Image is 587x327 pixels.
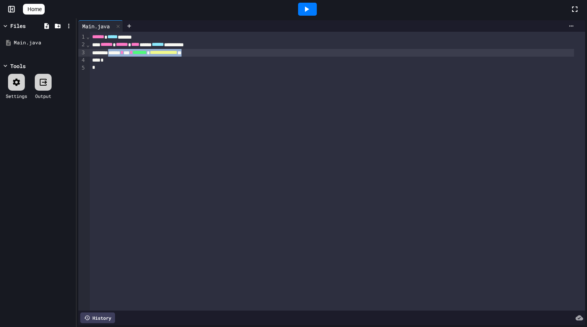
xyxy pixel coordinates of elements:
a: Home [23,4,45,15]
div: 5 [78,64,86,72]
div: Output [35,93,51,99]
span: Home [28,5,42,13]
div: Main.java [14,39,73,47]
div: Main.java [78,22,114,30]
div: Main.java [78,20,123,32]
div: History [80,312,115,323]
div: 4 [78,57,86,64]
div: Settings [6,93,27,99]
div: Files [10,22,26,30]
span: Fold line [86,34,90,40]
div: 1 [78,33,86,41]
span: Fold line [86,42,90,48]
div: 2 [78,41,86,49]
div: 3 [78,49,86,57]
div: Tools [10,62,26,70]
